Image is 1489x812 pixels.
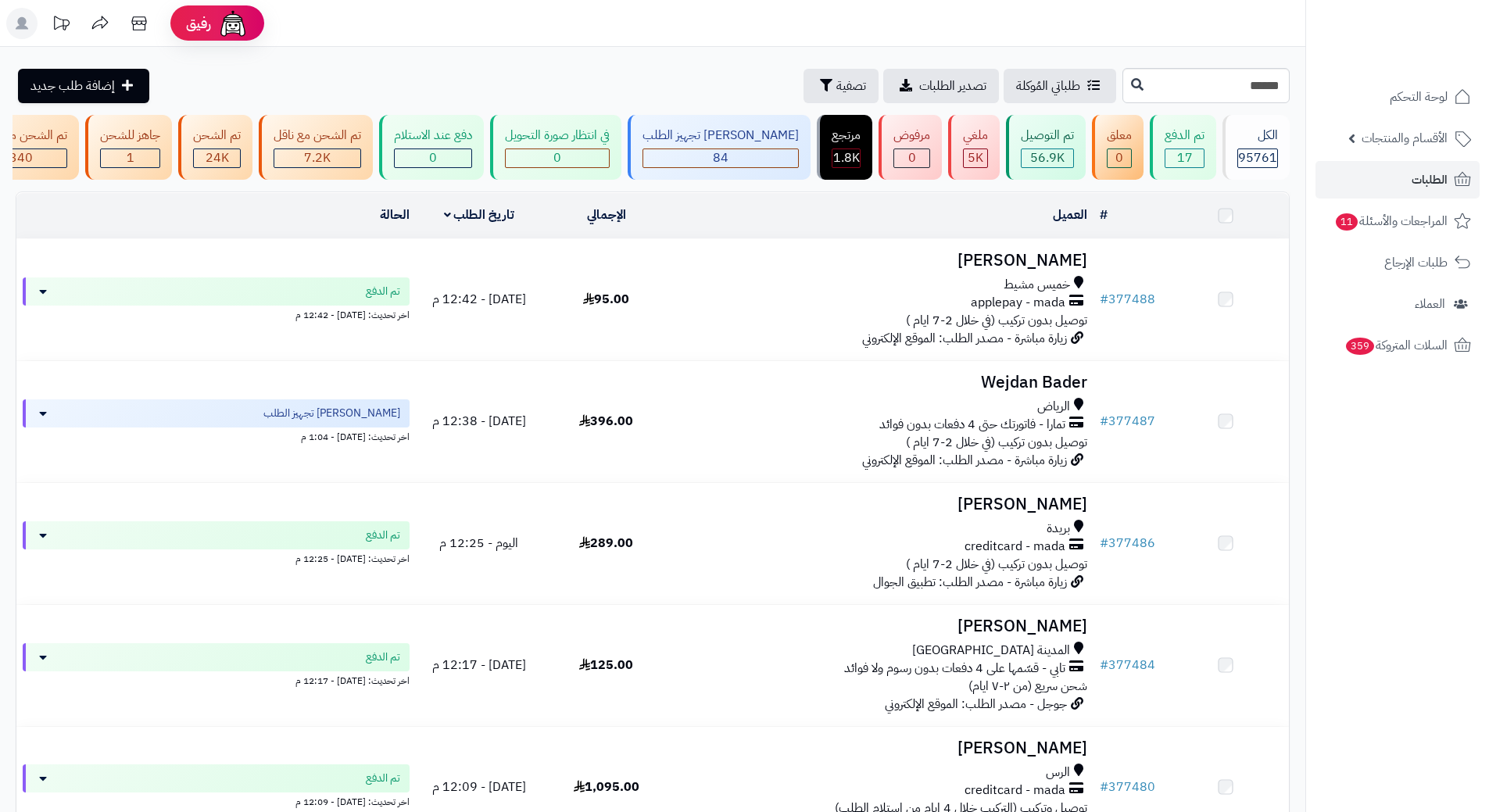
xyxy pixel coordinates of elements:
[553,148,561,167] span: 0
[1021,127,1074,145] div: تم التوصيل
[30,77,115,95] span: إضافة طلب جديد
[1100,656,1108,674] span: #
[574,778,639,796] span: 1,095.00
[1016,77,1080,95] span: طلباتي المُوكلة
[432,656,526,674] span: [DATE] - 12:17 م
[579,412,633,431] span: 396.00
[625,115,814,180] a: [PERSON_NAME] تجهيز الطلب 84
[862,451,1067,470] span: زيارة مباشرة - مصدر الطلب: الموقع الإلكتروني
[893,127,930,145] div: مرفوض
[1115,148,1123,167] span: 0
[1344,334,1448,356] span: السلات المتروكة
[832,127,861,145] div: مرتجع
[1022,149,1073,167] div: 56851
[968,148,983,167] span: 5K
[965,782,1065,799] span: creditcard - mada
[1315,161,1480,199] a: الطلبات
[844,660,1065,678] span: تابي - قسّمها على 4 دفعات بدون رسوم ولا فوائد
[82,115,175,180] a: جاهز للشحن 1
[875,115,945,180] a: مرفوض 0
[432,778,526,796] span: [DATE] - 12:09 م
[1047,520,1070,538] span: بريدة
[1100,534,1155,553] a: #377486
[1003,115,1089,180] a: تم التوصيل 56.9K
[1315,78,1480,116] a: لوحة التحكم
[1315,285,1480,323] a: العملاء
[964,149,987,167] div: 4988
[1100,778,1155,796] a: #377480
[1100,656,1155,674] a: #377484
[885,695,1067,714] span: جوجل - مصدر الطلب: الموقع الإلكتروني
[1107,127,1132,145] div: معلق
[1334,210,1448,232] span: المراجعات والأسئلة
[1147,115,1219,180] a: تم الدفع 17
[945,115,1003,180] a: ملغي 5K
[1336,213,1358,231] span: 11
[908,148,916,167] span: 0
[1100,778,1108,796] span: #
[883,69,999,103] a: تصدير الطلبات
[1100,412,1155,431] a: #377487
[804,69,879,103] button: تصفية
[127,148,134,167] span: 1
[906,311,1087,330] span: توصيل بدون تركيب (في خلال 2-7 ايام )
[1177,148,1193,167] span: 17
[444,206,515,224] a: تاريخ الطلب
[429,148,437,167] span: 0
[23,427,410,444] div: اخر تحديث: [DATE] - 1:04 م
[1100,412,1108,431] span: #
[366,284,400,299] span: تم الدفع
[1046,764,1070,782] span: الرس
[1100,206,1108,224] a: #
[1053,206,1087,224] a: العميل
[439,534,518,553] span: اليوم - 12:25 م
[832,149,860,167] div: 1824
[642,127,799,145] div: [PERSON_NAME] تجهيز الطلب
[676,374,1087,392] h3: Wejdan Bader
[41,8,81,43] a: تحديثات المنصة
[395,149,471,167] div: 0
[274,127,361,145] div: تم الشحن مع ناقل
[100,127,160,145] div: جاهز للشحن
[1412,169,1448,191] span: الطلبات
[1108,149,1131,167] div: 0
[879,416,1065,434] span: تمارا - فاتورتك حتى 4 دفعات بدون فوائد
[963,127,988,145] div: ملغي
[1315,327,1480,364] a: السلات المتروكة359
[1004,69,1116,103] a: طلباتي المُوكلة
[862,329,1067,348] span: زيارة مباشرة - مصدر الطلب: الموقع الإلكتروني
[206,148,229,167] span: 24K
[1100,290,1155,309] a: #377488
[193,127,241,145] div: تم الشحن
[274,149,360,167] div: 7222
[1089,115,1147,180] a: معلق 0
[1415,293,1445,315] span: العملاء
[912,642,1070,660] span: المدينة [GEOGRAPHIC_DATA]
[505,127,610,145] div: في انتظار صورة التحويل
[376,115,487,180] a: دفع عند الاستلام 0
[836,77,866,95] span: تصفية
[1165,127,1204,145] div: تم الدفع
[814,115,875,180] a: مرتجع 1.8K
[394,127,472,145] div: دفع عند الاستلام
[1030,148,1065,167] span: 56.9K
[432,290,526,309] span: [DATE] - 12:42 م
[906,433,1087,452] span: توصيل بدون تركيب (في خلال 2-7 ايام )
[1238,148,1277,167] span: 95761
[175,115,256,180] a: تم الشحن 24K
[487,115,625,180] a: في انتظار صورة التحويل 0
[676,495,1087,513] h3: [PERSON_NAME]
[579,656,633,674] span: 125.00
[894,149,929,167] div: 0
[1384,252,1448,274] span: طلبات الإرجاع
[18,69,149,103] a: إضافة طلب جديد
[101,149,159,167] div: 1
[906,555,1087,574] span: توصيل بدون تركيب (في خلال 2-7 ايام )
[366,649,400,665] span: تم الدفع
[713,148,728,167] span: 84
[1100,534,1108,553] span: #
[1315,202,1480,240] a: المراجعات والأسئلة11
[23,306,410,322] div: اخر تحديث: [DATE] - 12:42 م
[23,671,410,688] div: اخر تحديث: [DATE] - 12:17 م
[583,290,629,309] span: 95.00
